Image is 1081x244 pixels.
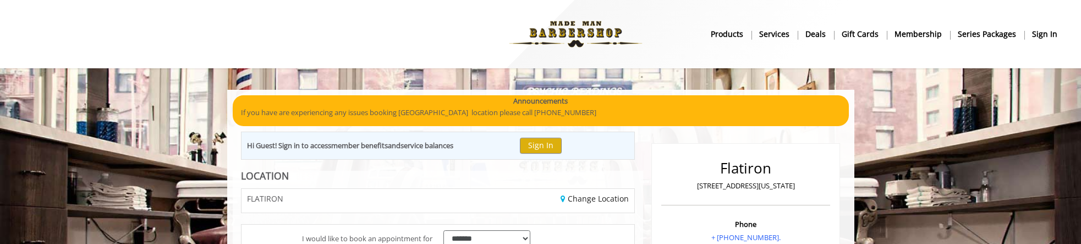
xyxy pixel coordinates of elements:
b: Deals [805,28,826,40]
b: service balances [400,140,453,150]
b: sign in [1032,28,1057,40]
p: If you have are experiencing any issues booking [GEOGRAPHIC_DATA] location please call [PHONE_NUM... [241,107,841,118]
h2: Flatiron [664,160,827,176]
a: Change Location [561,193,629,204]
b: Services [759,28,789,40]
b: products [711,28,743,40]
a: sign insign in [1024,26,1065,42]
a: MembershipMembership [887,26,950,42]
a: + [PHONE_NUMBER]. [711,232,781,242]
b: member benefits [331,140,388,150]
a: ServicesServices [751,26,798,42]
button: Sign In [520,138,562,154]
b: Announcements [513,95,568,107]
b: gift cards [842,28,879,40]
a: Gift cardsgift cards [834,26,887,42]
b: Membership [895,28,942,40]
p: [STREET_ADDRESS][US_STATE] [664,180,827,192]
div: Hi Guest! Sign in to access and [247,140,453,151]
h3: Phone [664,220,827,228]
a: Productsproducts [703,26,751,42]
span: FLATIRON [247,194,283,203]
b: LOCATION [241,169,289,182]
img: Made Man Barbershop logo [500,4,651,64]
b: Series packages [958,28,1016,40]
a: Series packagesSeries packages [950,26,1024,42]
a: DealsDeals [798,26,834,42]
